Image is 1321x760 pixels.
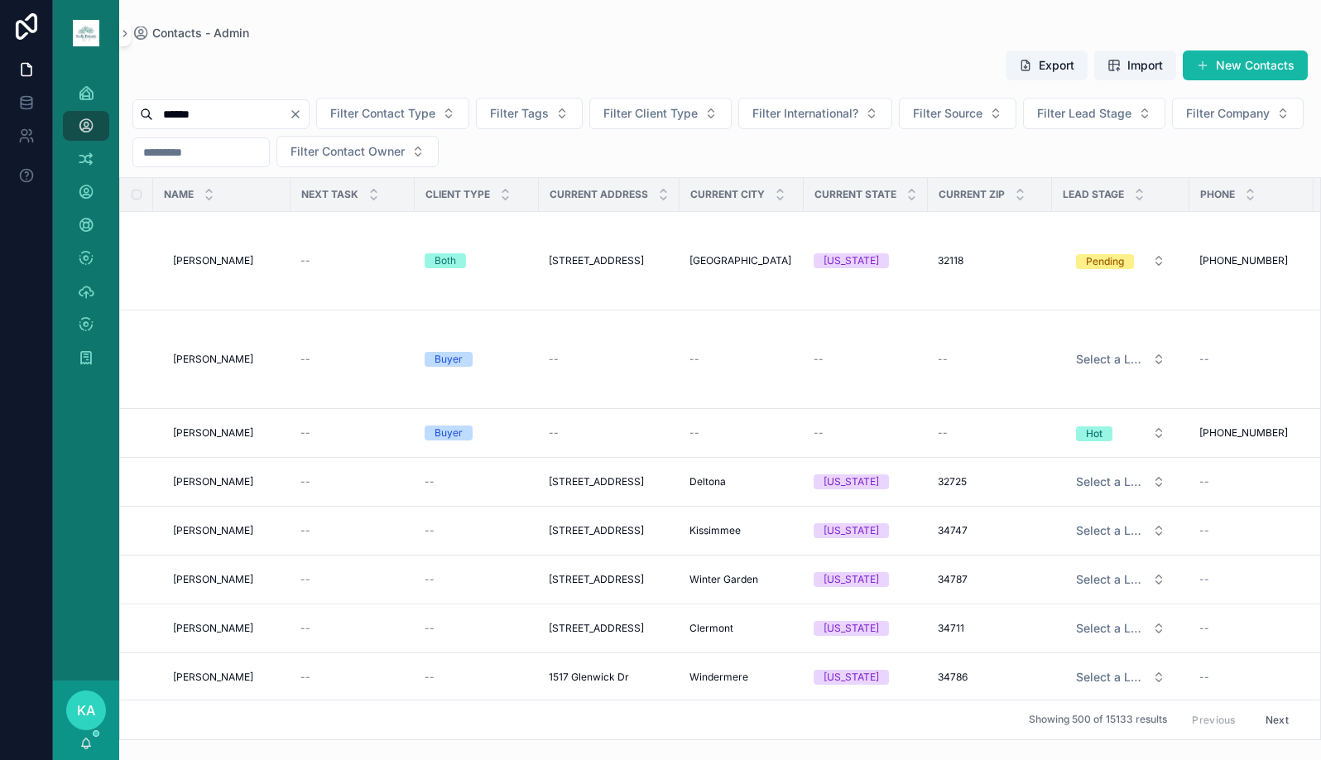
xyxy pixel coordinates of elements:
[1076,669,1146,685] span: Select a Lead Stage
[1063,565,1179,594] button: Select Button
[300,573,405,586] a: --
[814,572,918,587] a: [US_STATE]
[1172,98,1304,129] button: Select Button
[435,352,463,367] div: Buyer
[173,622,253,635] span: [PERSON_NAME]
[1199,353,1209,366] span: --
[549,622,644,635] span: [STREET_ADDRESS]
[603,105,698,122] span: Filter Client Type
[164,188,194,201] span: Name
[300,671,405,684] a: --
[173,524,253,537] span: [PERSON_NAME]
[300,254,310,267] span: --
[1199,622,1304,635] a: --
[173,671,253,684] span: [PERSON_NAME]
[689,353,699,366] span: --
[814,426,918,440] a: --
[938,524,1042,537] a: 34747
[490,105,549,122] span: Filter Tags
[938,475,967,488] span: 32725
[689,622,794,635] a: Clermont
[425,253,529,268] a: Both
[824,474,879,489] div: [US_STATE]
[690,188,765,201] span: Current City
[814,353,918,366] a: --
[824,523,879,538] div: [US_STATE]
[549,426,559,440] span: --
[689,524,741,537] span: Kissimmee
[814,670,918,685] a: [US_STATE]
[824,572,879,587] div: [US_STATE]
[1199,671,1304,684] a: --
[1199,622,1209,635] span: --
[173,254,281,267] a: [PERSON_NAME]
[689,353,794,366] a: --
[1199,426,1288,440] span: [PHONE_NUMBER]
[824,670,879,685] div: [US_STATE]
[173,524,281,537] a: [PERSON_NAME]
[300,353,310,366] span: --
[814,253,918,268] a: [US_STATE]
[435,426,463,440] div: Buyer
[276,136,439,167] button: Select Button
[173,671,281,684] a: [PERSON_NAME]
[549,573,644,586] span: [STREET_ADDRESS]
[1086,254,1124,269] div: Pending
[938,573,1042,586] a: 34787
[1199,524,1304,537] a: --
[1063,467,1179,497] button: Select Button
[425,671,529,684] a: --
[425,622,435,635] span: --
[938,573,968,586] span: 34787
[938,524,968,537] span: 34747
[1063,613,1179,643] button: Select Button
[1183,51,1308,80] button: New Contacts
[814,353,824,366] span: --
[689,671,794,684] a: Windermere
[549,426,670,440] a: --
[1076,571,1146,588] span: Select a Lead Stage
[1254,707,1300,733] button: Next
[425,671,435,684] span: --
[814,523,918,538] a: [US_STATE]
[476,98,583,129] button: Select Button
[425,524,435,537] span: --
[1062,515,1179,546] a: Select Button
[173,475,281,488] a: [PERSON_NAME]
[425,352,529,367] a: Buyer
[300,671,310,684] span: --
[425,622,529,635] a: --
[173,426,281,440] a: [PERSON_NAME]
[132,25,249,41] a: Contacts - Admin
[173,426,253,440] span: [PERSON_NAME]
[814,474,918,489] a: [US_STATE]
[1062,466,1179,498] a: Select Button
[814,426,824,440] span: --
[689,573,758,586] span: Winter Garden
[291,143,405,160] span: Filter Contact Owner
[549,254,670,267] a: [STREET_ADDRESS]
[549,475,670,488] a: [STREET_ADDRESS]
[1063,516,1179,546] button: Select Button
[300,573,310,586] span: --
[1076,351,1146,368] span: Select a Lead Stage
[1062,417,1179,449] a: Select Button
[938,671,968,684] span: 34786
[1094,51,1176,80] button: Import
[1063,662,1179,692] button: Select Button
[300,524,405,537] a: --
[814,621,918,636] a: [US_STATE]
[689,573,794,586] a: Winter Garden
[689,475,794,488] a: Deltona
[549,254,644,267] span: [STREET_ADDRESS]
[549,353,559,366] span: --
[1199,524,1209,537] span: --
[1127,57,1163,74] span: Import
[425,188,490,201] span: Client Type
[1063,418,1179,448] button: Select Button
[1199,254,1304,267] a: ‪[PHONE_NUMBER]‬
[300,426,310,440] span: --
[1086,426,1102,441] div: Hot
[1062,613,1179,644] a: Select Button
